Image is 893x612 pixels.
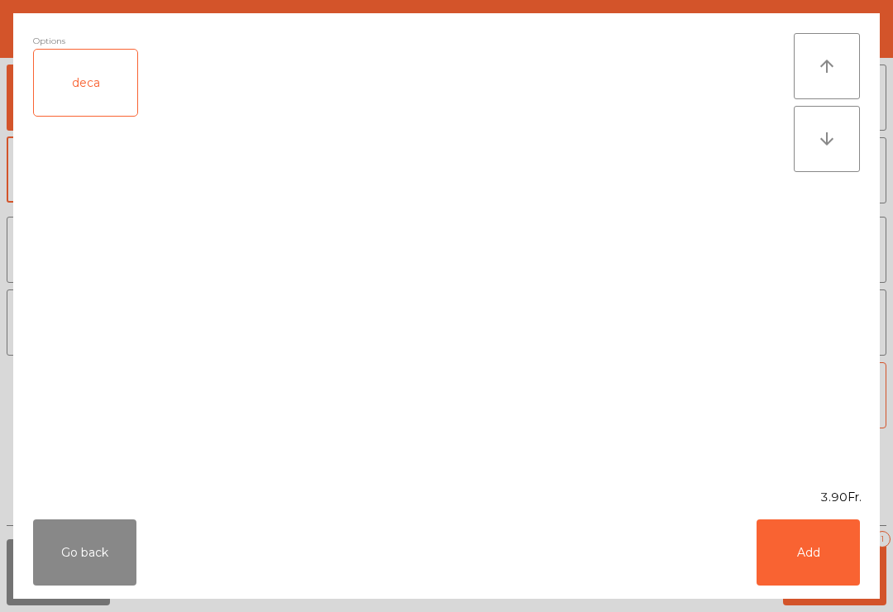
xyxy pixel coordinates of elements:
div: deca [34,50,137,116]
span: Options [33,33,65,49]
button: Go back [33,519,136,586]
div: 3.90Fr. [13,489,880,506]
i: arrow_downward [817,129,837,149]
button: Add [757,519,860,586]
i: arrow_upward [817,56,837,76]
button: arrow_downward [794,106,860,172]
button: arrow_upward [794,33,860,99]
